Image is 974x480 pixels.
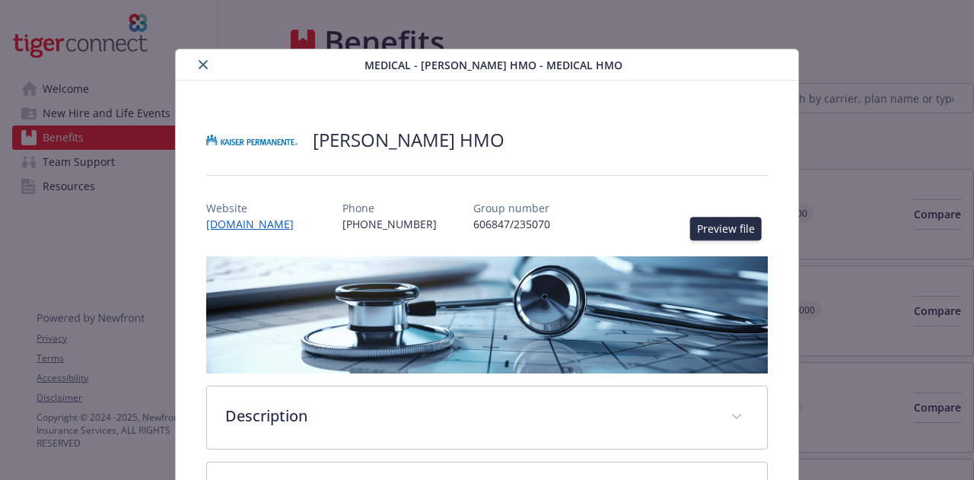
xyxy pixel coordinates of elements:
p: Description [225,405,711,428]
p: 606847/235070 [473,216,550,232]
img: Kaiser Permanente Insurance Company [206,117,298,163]
span: Medical - [PERSON_NAME] HMO - Medical HMO [364,57,622,73]
p: Group number [473,200,550,216]
div: Description [207,386,766,449]
p: [PHONE_NUMBER] [342,216,437,232]
a: [DOMAIN_NAME] [206,217,306,231]
img: banner [206,256,767,374]
p: Website [206,200,306,216]
h2: [PERSON_NAME] HMO [313,127,505,153]
p: Phone [342,200,437,216]
button: close [194,56,212,74]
